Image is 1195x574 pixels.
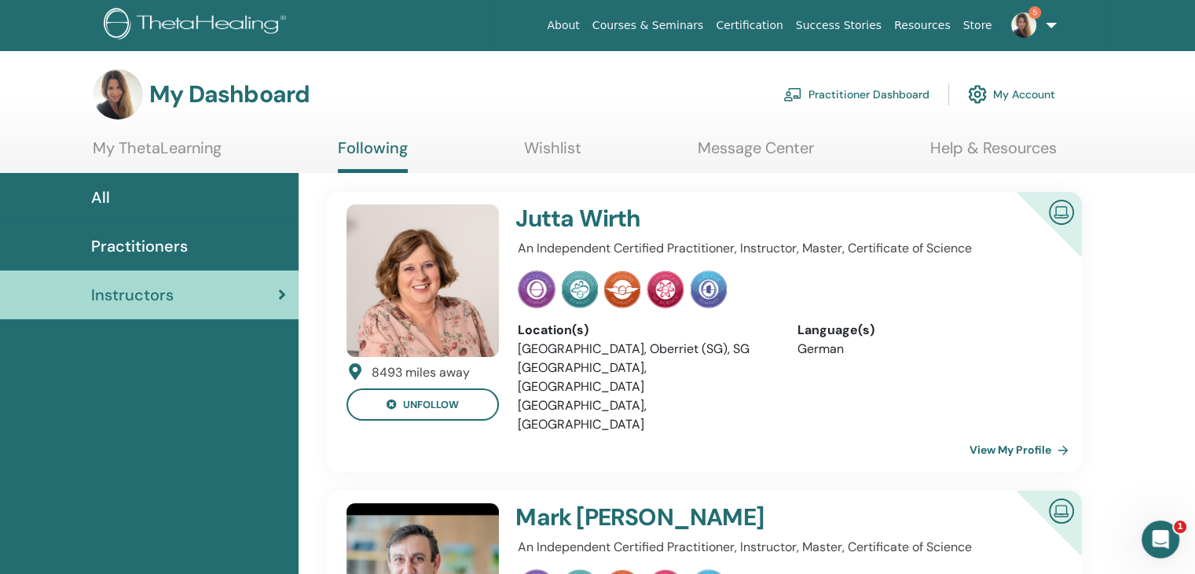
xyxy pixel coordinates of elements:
[586,11,710,40] a: Courses & Seminars
[93,138,222,169] a: My ThetaLearning
[1043,492,1080,528] img: Certified Online Instructor
[518,538,1053,557] p: An Independent Certified Practitioner, Instructor, Master, Certificate of Science
[1043,193,1080,229] img: Certified Online Instructor
[783,77,929,112] a: Practitioner Dashboard
[930,138,1057,169] a: Help & Resources
[515,503,962,532] h4: Mark [PERSON_NAME]
[1174,521,1186,533] span: 1
[346,388,499,421] button: unfollow
[797,340,1053,359] li: German
[91,283,174,307] span: Instructors
[518,321,773,340] div: Location(s)
[518,359,773,396] li: [GEOGRAPHIC_DATA], [GEOGRAPHIC_DATA]
[541,11,585,40] a: About
[518,396,773,434] li: [GEOGRAPHIC_DATA], [GEOGRAPHIC_DATA]
[372,363,470,382] div: 8493 miles away
[93,69,143,120] img: default.jpg
[968,81,987,108] img: cog.svg
[970,434,1075,465] a: View My Profile
[1142,521,1179,558] iframe: Intercom live chat
[518,239,1053,258] p: An Independent Certified Practitioner, Instructor, Master, Certificate of Science
[104,8,291,43] img: logo.png
[992,192,1082,282] div: Certified Online Instructor
[346,204,499,357] img: default.jpg
[91,234,188,258] span: Practitioners
[515,204,962,233] h4: Jutta Wirth
[149,80,310,109] h3: My Dashboard
[91,186,110,209] span: All
[524,138,581,169] a: Wishlist
[790,11,888,40] a: Success Stories
[957,11,999,40] a: Store
[783,87,802,101] img: chalkboard-teacher.svg
[888,11,957,40] a: Resources
[709,11,789,40] a: Certification
[698,138,814,169] a: Message Center
[1011,13,1036,38] img: default.jpg
[1028,6,1041,19] span: 5
[518,340,773,359] li: [GEOGRAPHIC_DATA], Oberriet (SG), SG
[797,321,1053,340] div: Language(s)
[968,77,1055,112] a: My Account
[338,138,408,173] a: Following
